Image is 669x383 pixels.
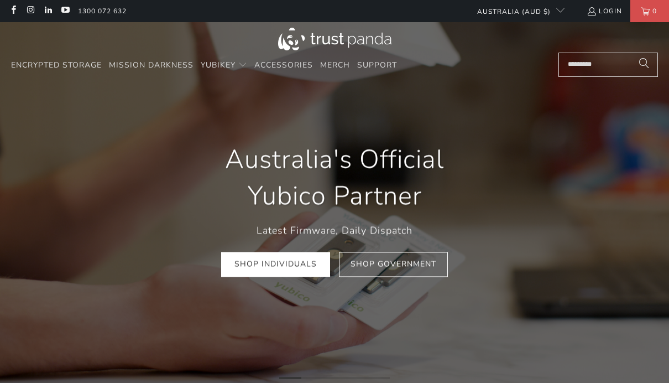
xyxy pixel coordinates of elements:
button: Search [630,53,658,77]
a: 1300 072 632 [78,5,127,17]
a: Trust Panda Australia on Facebook [8,7,18,15]
a: Shop Government [339,252,448,277]
span: Merch [320,60,350,70]
span: Accessories [254,60,313,70]
img: Trust Panda Australia [278,28,391,50]
summary: YubiKey [201,53,247,79]
li: Page dot 2 [301,377,323,379]
a: Accessories [254,53,313,79]
li: Page dot 4 [346,377,368,379]
a: Encrypted Storage [11,53,102,79]
a: Support [357,53,397,79]
h1: Australia's Official Yubico Partner [192,141,477,214]
p: Latest Firmware, Daily Dispatch [192,222,477,239]
a: Shop Individuals [221,252,330,277]
a: Login [587,5,622,17]
a: Trust Panda Australia on Instagram [25,7,35,15]
li: Page dot 1 [279,377,301,379]
a: Mission Darkness [109,53,194,79]
a: Merch [320,53,350,79]
span: Support [357,60,397,70]
input: Search... [558,53,658,77]
a: Trust Panda Australia on LinkedIn [43,7,53,15]
li: Page dot 5 [368,377,390,379]
nav: Translation missing: en.navigation.header.main_nav [11,53,397,79]
li: Page dot 3 [323,377,346,379]
span: Encrypted Storage [11,60,102,70]
span: YubiKey [201,60,236,70]
a: Trust Panda Australia on YouTube [60,7,70,15]
span: Mission Darkness [109,60,194,70]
